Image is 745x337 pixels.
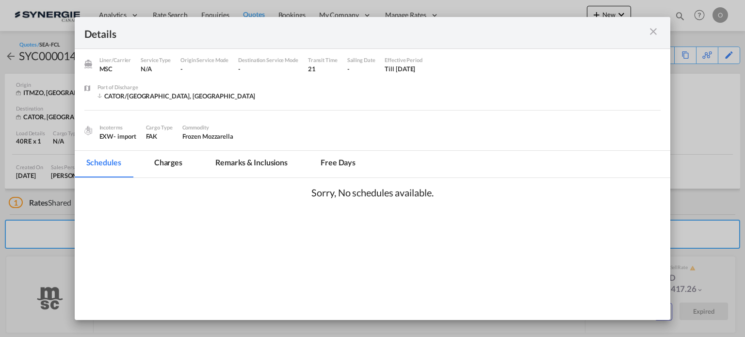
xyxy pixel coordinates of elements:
[311,186,433,199] h2: Sorry, No schedules available.
[182,123,233,132] div: Commodity
[10,10,566,36] body: Editor, editor6
[75,151,377,177] md-pagination-wrapper: Use the left and right arrow keys to navigate between tabs
[75,17,671,321] md-dialog: Port of Origin ...
[308,64,338,73] div: 21
[75,151,133,177] md-tab-item: Schedules
[309,151,367,177] md-tab-item: Free days
[238,64,298,73] div: -
[113,132,136,141] div: - import
[182,132,233,140] span: Frozen Mozzarella
[97,92,256,100] div: CATOR/Toronto, ON
[84,27,603,39] div: Details
[347,64,375,73] div: -
[238,56,298,64] div: Destination Service Mode
[99,64,131,73] div: MSC
[204,151,299,177] md-tab-item: Remarks & Inclusions
[648,26,659,37] md-icon: icon-close m-3 fg-AAA8AD cursor
[385,64,415,73] div: Till 30 Sep 2025
[180,56,228,64] div: Origin Service Mode
[146,123,173,132] div: Cargo Type
[308,56,338,64] div: Transit Time
[10,10,566,20] p: GMeuromar
[141,56,171,64] div: Service Type
[180,64,228,73] div: -
[347,56,375,64] div: Sailing Date
[143,151,194,177] md-tab-item: Charges
[97,83,256,92] div: Port of Discharge
[10,26,566,36] p: [URL][DOMAIN_NAME]
[10,10,566,20] body: Editor, editor4
[10,10,566,20] body: Editor, editor5
[99,123,136,132] div: Incoterms
[83,125,94,136] img: cargo.png
[99,56,131,64] div: Liner/Carrier
[99,132,136,141] div: EXW
[141,65,152,73] span: N/A
[385,56,422,64] div: Effective Period
[146,132,173,141] div: FAK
